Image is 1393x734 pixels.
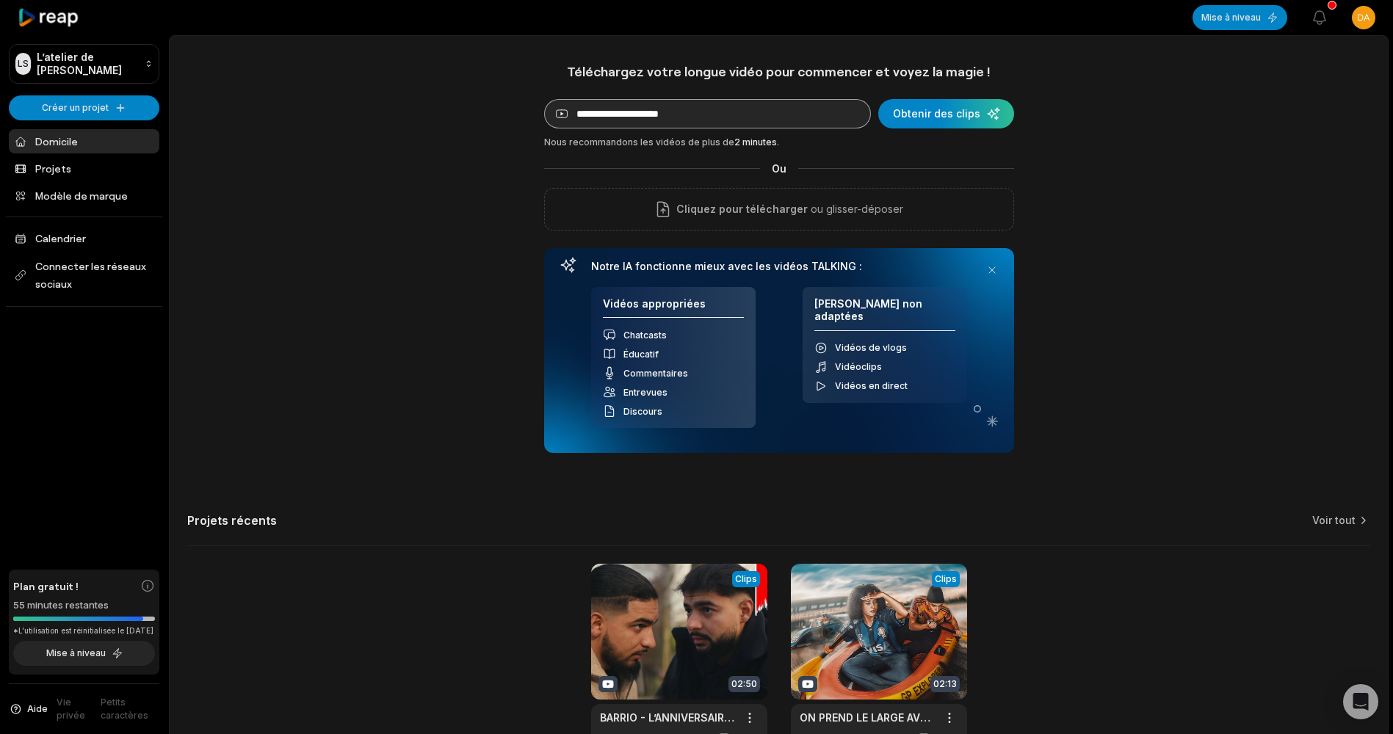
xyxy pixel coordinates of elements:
[35,230,86,246] font: Calendrier
[544,63,1014,80] h1: Téléchargez votre longue vidéo pour commencer et voyez la magie !
[1312,513,1356,528] a: Voir tout
[13,598,155,613] div: 55 minutes restantes
[835,380,908,391] span: Vidéos en direct
[623,387,667,398] span: Entrevues
[35,161,71,176] font: Projets
[1343,684,1378,719] div: Ouvrez Intercom Messenger
[35,188,128,203] font: Modèle de marque
[101,696,159,722] a: Petits caractères
[1201,12,1261,23] font: Mise à niveau
[600,710,735,725] a: BARRIO - L’ANNIVERSAIRE (Épisode 9)
[835,361,882,372] span: Vidéoclips
[623,349,659,360] span: Éducatif
[734,137,777,148] span: 2 minutes
[1193,5,1287,30] button: Mise à niveau
[9,226,159,250] a: Calendrier
[9,156,159,181] a: Projets
[544,136,1014,149] div: Nous recommandons les vidéos de plus de .
[13,578,79,594] span: Plan gratuit !
[603,297,744,319] h4: Vidéos appropriées
[808,200,903,218] p: ou glisser-déposer
[9,129,159,153] a: Domicile
[623,368,688,379] span: Commentaires
[676,200,808,218] span: Cliquez pour télécharger
[35,258,153,293] font: Connecter les réseaux sociaux
[27,702,48,716] span: Aide
[187,513,277,528] h2: Projets récents
[760,161,798,176] span: Ou
[9,95,159,120] button: Créer un projet
[13,625,155,636] div: *L’utilisation est réinitialisée le [DATE]
[835,342,907,353] span: Vidéos de vlogs
[878,99,1014,128] button: Obtenir des clips
[35,134,78,149] font: Domicile
[800,710,935,725] a: ON PREND LE LARGE AVEC LÉNA SITUATIONS – ENTRAÎNEMENT GP
[623,406,662,417] span: Discours
[623,330,667,341] span: Chatcasts
[13,641,155,666] button: Mise à niveau
[57,696,92,722] a: Vie privée
[814,297,955,331] h4: [PERSON_NAME] non adaptées
[9,702,48,716] button: Aide
[591,260,967,273] h3: Notre IA fonctionne mieux avec les vidéos TALKING :
[9,183,159,208] a: Modèle de marque
[42,102,109,114] font: Créer un projet
[37,51,139,77] p: L’atelier de [PERSON_NAME]
[46,647,106,659] font: Mise à niveau
[15,53,31,75] div: LS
